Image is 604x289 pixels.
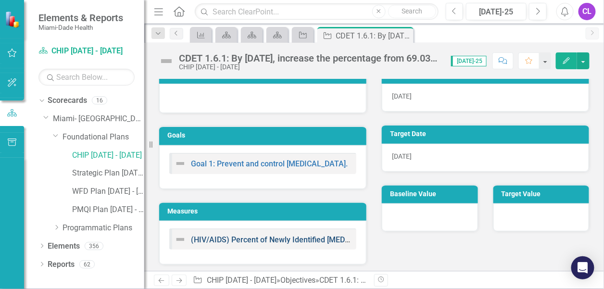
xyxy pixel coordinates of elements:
[5,11,22,28] img: ClearPoint Strategy
[392,152,412,160] span: [DATE]
[175,158,186,169] img: Not Defined
[72,168,144,179] a: Strategic Plan [DATE] - [DATE]
[63,223,144,234] a: Programmatic Plans
[38,46,135,57] a: CHIP [DATE] - [DATE]
[72,186,144,197] a: WFD Plan [DATE] - [DATE]
[191,159,348,168] a: Goal 1: Prevent and control [MEDICAL_DATA].
[179,53,441,63] div: CDET 1.6.1: By [DATE], increase the percentage from 69.03% (2019) to 85% of newly identified [MED...
[85,242,103,250] div: 356
[53,113,144,125] a: Miami- [GEOGRAPHIC_DATA]
[159,53,174,69] img: Not Defined
[48,259,75,270] a: Reports
[191,235,568,244] a: (HIV/AIDS) Percent of Newly Identified [MEDICAL_DATA] Infected Persons Linked to Care [DATE] of D...
[571,256,594,279] div: Open Intercom Messenger
[167,132,362,139] h3: Goals
[79,260,95,268] div: 62
[207,276,277,285] a: CHIP [DATE] - [DATE]
[388,5,436,18] button: Search
[92,97,107,105] div: 16
[390,190,473,198] h3: Baseline Value
[469,6,523,18] div: [DATE]-25
[280,276,315,285] a: Objectives
[38,24,123,31] small: Miami-Dade Health
[167,208,362,215] h3: Measures
[390,130,584,138] h3: Target Date
[193,275,367,286] div: » »
[336,30,411,42] div: CDET 1.6.1: By [DATE], increase the percentage from 69.03% (2019) to 85% of newly identified [MED...
[175,234,186,245] img: Not Defined
[402,7,422,15] span: Search
[502,190,585,198] h3: Target Value
[48,95,87,106] a: Scorecards
[451,56,487,66] span: [DATE]-25
[38,69,135,86] input: Search Below...
[48,241,80,252] a: Elements
[179,63,441,71] div: CHIP [DATE] - [DATE]
[72,150,144,161] a: CHIP [DATE] - [DATE]
[392,92,412,100] span: [DATE]
[466,3,527,20] button: [DATE]-25
[579,3,596,20] button: CL
[72,204,144,215] a: PMQI Plan [DATE] - [DATE]
[63,132,144,143] a: Foundational Plans
[38,12,123,24] span: Elements & Reports
[195,3,438,20] input: Search ClearPoint...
